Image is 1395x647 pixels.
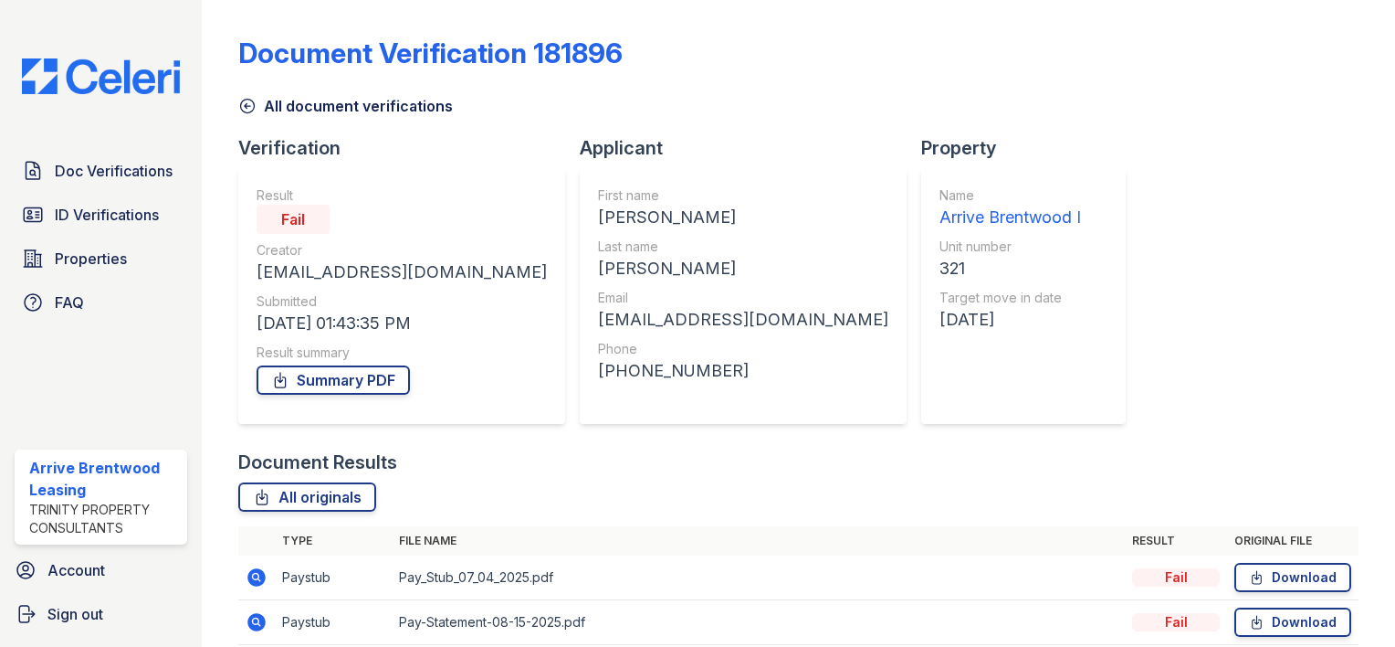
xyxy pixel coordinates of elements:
span: Sign out [47,603,103,625]
span: FAQ [55,292,84,313]
div: Phone [598,340,888,358]
a: Account [7,552,194,589]
div: Last name [598,238,888,256]
img: CE_Logo_Blue-a8612792a0a2168367f1c8372b55b34899dd931a85d93a1a3d3e32e68fde9ad4.png [7,58,194,94]
th: Result [1125,526,1227,556]
a: Download [1234,563,1351,592]
a: Download [1234,608,1351,637]
div: [EMAIL_ADDRESS][DOMAIN_NAME] [257,260,547,285]
div: Submitted [257,292,547,311]
a: Doc Verifications [15,153,187,189]
a: ID Verifications [15,196,187,233]
a: All originals [238,483,376,512]
div: Target move in date [939,289,1081,307]
div: Result summary [257,344,547,362]
th: Original file [1227,526,1358,556]
div: Applicant [580,135,921,161]
td: Paystub [275,600,392,645]
div: Unit number [939,238,1081,256]
span: Properties [55,248,127,270]
div: Name [939,186,1081,205]
div: [PERSON_NAME] [598,205,888,230]
div: Arrive Brentwood I [939,205,1081,230]
div: Trinity Property Consultants [29,501,180,537]
div: First name [598,186,888,205]
div: Arrive Brentwood Leasing [29,457,180,501]
a: Summary PDF [257,366,410,395]
th: Type [275,526,392,556]
a: Sign out [7,596,194,632]
a: Name Arrive Brentwood I [939,186,1081,230]
td: Pay_Stub_07_04_2025.pdf [392,556,1125,600]
div: Result [257,186,547,205]
div: [DATE] 01:43:35 PM [257,311,547,336]
a: All document verifications [238,95,453,117]
div: Document Results [238,450,397,475]
div: [EMAIL_ADDRESS][DOMAIN_NAME] [598,307,888,333]
div: Creator [257,241,547,260]
div: Fail [1132,613,1220,631]
th: File name [392,526,1125,556]
a: FAQ [15,284,187,321]
div: Verification [238,135,580,161]
span: Account [47,559,105,581]
div: Document Verification 181896 [238,37,623,69]
div: [PERSON_NAME] [598,256,888,281]
div: Property [921,135,1140,161]
div: 321 [939,256,1081,281]
td: Paystub [275,556,392,600]
div: [DATE] [939,307,1081,333]
span: Doc Verifications [55,160,173,182]
div: Email [598,289,888,307]
div: Fail [257,205,330,234]
td: Pay-Statement-08-15-2025.pdf [392,600,1125,645]
span: ID Verifications [55,204,159,226]
div: [PHONE_NUMBER] [598,358,888,384]
div: Fail [1132,568,1220,587]
a: Properties [15,240,187,277]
